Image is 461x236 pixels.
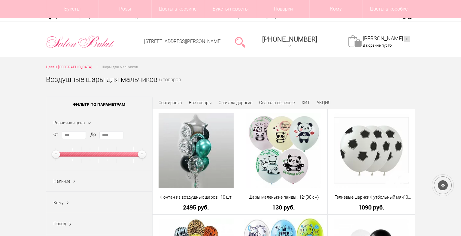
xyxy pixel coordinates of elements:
a: [PHONE_NUMBER] [259,33,321,51]
a: АКЦИЯ [317,100,331,105]
a: Фонтан из воздушных шаров , 10 шт [156,194,236,200]
span: Цветы [GEOGRAPHIC_DATA] [46,65,92,69]
span: Наличие [53,179,70,184]
a: [PERSON_NAME] [363,35,410,42]
a: 2495 руб. [156,204,236,210]
span: Фильтр по параметрам [46,97,152,112]
h1: Воздушные шары для мальчиков [46,74,157,85]
a: Сначала дорогие [219,100,252,105]
span: Кому [53,200,64,205]
a: Все товары [189,100,212,105]
a: [STREET_ADDRESS][PERSON_NAME] [144,39,222,44]
label: От [53,132,58,138]
a: Сначала дешевые [259,100,295,105]
small: 6 товаров [159,78,181,92]
label: До [90,132,96,138]
span: В корзине пусто [363,43,392,48]
span: Шары для мальчиков [102,65,138,69]
img: Шары маленькие панды . 12″(30 см) [246,113,321,188]
a: ХИТ [302,100,310,105]
span: Розничная цена [53,120,85,125]
img: Фонтан из воздушных шаров , 10 шт [159,113,234,188]
span: Сортировка [159,100,182,105]
a: Шары маленькие панды . 12″(30 см) [244,194,323,200]
img: Гелиевые шарики Футбольный мяч" 3 шт. [334,113,409,188]
a: Цветы [GEOGRAPHIC_DATA] [46,64,92,70]
img: Цветы Нижний Новгород [46,34,115,50]
a: Гелиевые шарики Футбольный мяч" 3 шт. [332,194,411,200]
a: 130 руб. [244,204,323,210]
ins: 0 [404,36,410,42]
span: [PHONE_NUMBER] [262,36,317,43]
a: 1090 руб. [332,204,411,210]
span: Повод [53,221,66,226]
